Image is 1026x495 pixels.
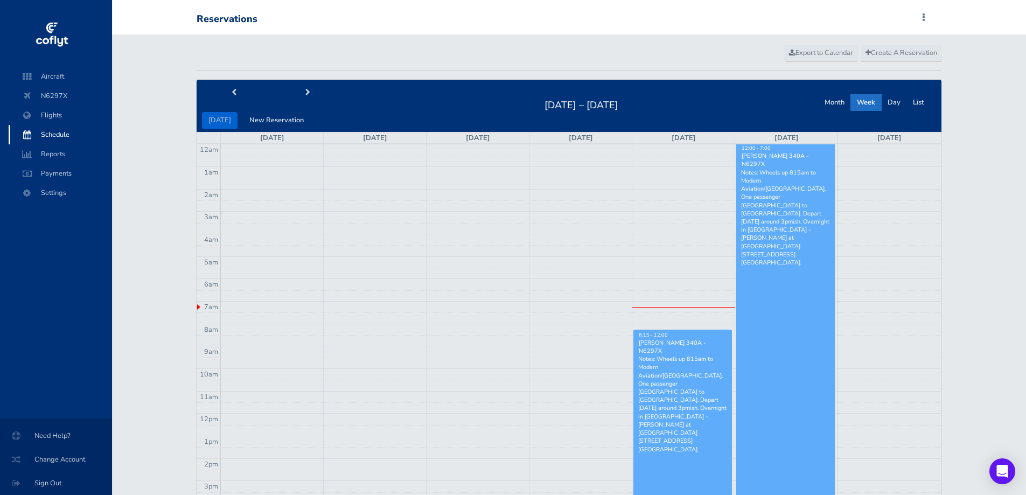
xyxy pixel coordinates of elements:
span: N6297X [19,86,101,106]
span: 10am [200,369,218,379]
button: prev [197,85,271,101]
span: Change Account [13,450,99,469]
span: 8am [204,325,218,334]
img: coflyt logo [34,19,69,51]
span: Export to Calendar [789,48,853,58]
a: Create A Reservation [861,45,942,61]
span: 12pm [200,414,218,424]
span: 5am [204,257,218,267]
h2: [DATE] – [DATE] [538,96,625,111]
button: New Reservation [243,112,310,129]
span: 11am [200,392,218,402]
button: List [906,94,931,111]
a: [DATE] [260,133,284,143]
span: Flights [19,106,101,125]
div: Reservations [197,13,257,25]
p: Notes: Wheels up 815am to Modern Aviation/[GEOGRAPHIC_DATA]. One passenger [GEOGRAPHIC_DATA] to [... [638,355,727,454]
button: Week [850,94,882,111]
span: Create A Reservation [866,48,937,58]
span: Reports [19,144,101,164]
p: Notes: Wheels up 815am to Modern Aviation/[GEOGRAPHIC_DATA]. One passenger [GEOGRAPHIC_DATA] to [... [741,169,830,267]
div: Open Intercom Messenger [989,458,1015,484]
a: [DATE] [672,133,696,143]
span: 4am [204,235,218,245]
span: Sign Out [13,473,99,493]
span: Settings [19,183,101,203]
span: 3pm [204,482,218,491]
a: [DATE] [569,133,593,143]
span: 12am [200,145,218,155]
button: [DATE] [202,112,238,129]
span: 9am [204,347,218,357]
a: Export to Calendar [784,45,858,61]
span: 7am [204,302,218,312]
div: [PERSON_NAME] 340A - N6297X [741,152,830,168]
span: Need Help? [13,426,99,445]
span: 2am [204,190,218,200]
span: 8:15 - 12:00 [639,332,668,338]
button: Day [881,94,907,111]
div: [PERSON_NAME] 340A - N6297X [638,339,727,355]
span: Schedule [19,125,101,144]
span: 12:00 - 7:00 [742,145,771,151]
span: 6am [204,280,218,289]
a: [DATE] [363,133,387,143]
span: 3am [204,212,218,222]
span: 2pm [204,459,218,469]
a: [DATE] [466,133,490,143]
a: [DATE] [774,133,799,143]
span: Aircraft [19,67,101,86]
span: 1am [204,168,218,177]
span: Payments [19,164,101,183]
a: [DATE] [877,133,902,143]
button: Month [818,94,851,111]
button: next [271,85,345,101]
span: 1pm [204,437,218,447]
